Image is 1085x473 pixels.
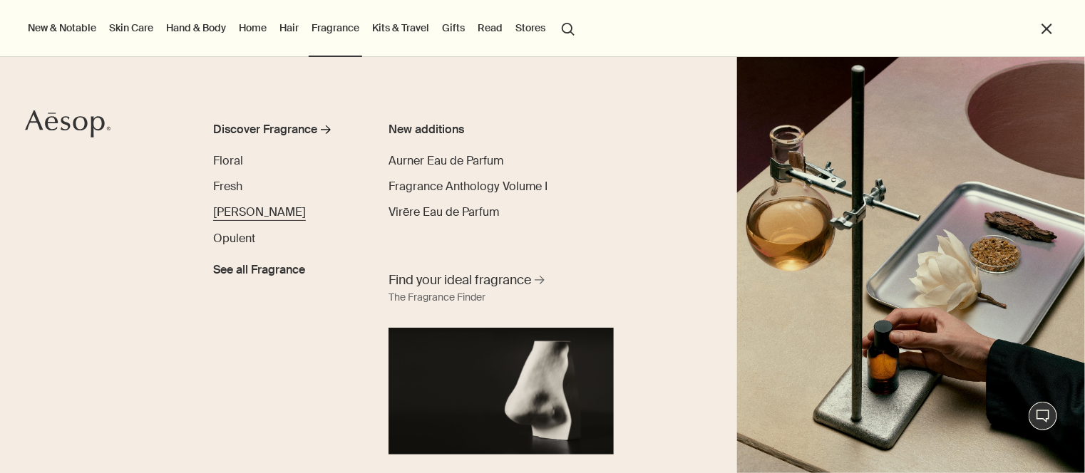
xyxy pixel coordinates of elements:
a: Virēre Eau de Parfum [389,204,499,221]
div: New additions [389,121,562,138]
a: Discover Fragrance [213,121,356,144]
span: Fresh [213,179,242,194]
a: Fragrance [309,19,362,37]
a: Hair [277,19,302,37]
div: Discover Fragrance [213,121,317,138]
a: Read [475,19,505,37]
a: Aurner Eau de Parfum [389,152,503,170]
span: See all Fragrance [213,261,305,279]
button: Stores [513,19,548,37]
div: The Fragrance Finder [389,289,485,306]
a: Fragrance Anthology Volume I [389,178,547,195]
span: Virēre Eau de Parfum [389,204,499,219]
a: Opulent [213,230,255,247]
a: Kits & Travel [369,19,432,37]
a: Home [236,19,269,37]
a: Fresh [213,178,242,195]
img: Plaster sculptures of noses resting on stone podiums and a wooden ladder. [737,57,1085,473]
a: Hand & Body [163,19,229,37]
a: Floral [213,152,243,170]
button: New & Notable [25,19,99,37]
button: Close the Menu [1039,21,1055,37]
button: Open search [555,14,581,41]
span: Woody [213,204,306,219]
span: Aurner Eau de Parfum [389,153,503,168]
a: Skin Care [106,19,156,37]
span: Find your ideal fragrance [389,271,531,289]
a: [PERSON_NAME] [213,204,306,221]
a: Gifts [439,19,468,37]
a: Aesop [25,110,110,142]
a: See all Fragrance [213,256,305,279]
svg: Aesop [25,110,110,138]
span: Fragrance Anthology Volume I [389,179,547,194]
button: Live Assistance [1029,402,1057,430]
span: Floral [213,153,243,168]
a: Find your ideal fragrance The Fragrance FinderA nose sculpture placed in front of black background [385,268,617,454]
span: Opulent [213,231,255,246]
